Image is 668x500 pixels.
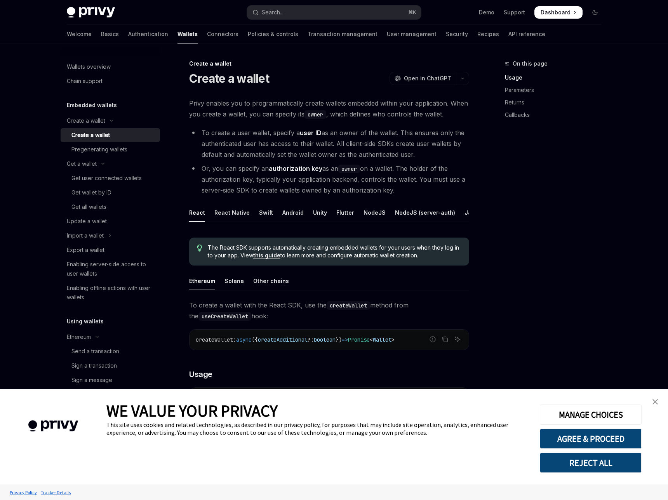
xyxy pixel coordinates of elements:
button: Toggle Get a wallet section [61,157,160,171]
span: async [236,336,252,343]
span: On this page [513,59,548,68]
a: Demo [479,9,494,16]
code: owner [304,110,326,119]
button: REJECT ALL [540,453,642,473]
strong: authorization key [269,165,322,172]
button: Open in ChatGPT [390,72,456,85]
a: Sign a message [61,373,160,387]
span: ⌘ K [408,9,416,16]
span: ?: [308,336,314,343]
div: Wallets overview [67,62,111,71]
a: close banner [647,394,663,410]
div: Get user connected wallets [71,174,142,183]
div: Solana [224,272,244,290]
a: Recipes [477,25,499,43]
div: NodeJS (server-auth) [395,203,455,222]
a: Pregenerating wallets [61,142,160,156]
a: Get all wallets [61,200,160,214]
a: Get user connected wallets [61,171,160,185]
div: NodeJS [364,203,386,222]
a: User management [387,25,437,43]
div: Other chains [253,272,289,290]
a: Basics [101,25,119,43]
code: owner [338,165,360,173]
div: This site uses cookies and related technologies, as described in our privacy policy, for purposes... [106,421,528,436]
a: Parameters [505,84,607,96]
a: Update a wallet [61,214,160,228]
a: Authentication [128,25,168,43]
li: Or, you can specify an as an on a wallet. The holder of the authorization key, typically your app... [189,163,469,196]
span: }) [336,336,342,343]
a: Wallets overview [61,60,160,74]
div: Import a wallet [67,231,104,240]
div: Send a transaction [71,347,119,356]
span: WE VALUE YOUR PRIVACY [106,401,278,421]
div: Create a wallet [189,60,469,68]
div: Get all wallets [71,202,106,212]
img: company logo [12,409,95,443]
span: : [233,336,236,343]
div: React Native [214,203,250,222]
button: Ask AI [452,334,463,344]
a: Export a wallet [61,243,160,257]
div: Search... [262,8,284,17]
div: Create a wallet [71,130,110,140]
button: Copy the contents from the code block [440,334,450,344]
a: Chain support [61,74,160,88]
span: Usage [189,369,212,380]
span: Promise [348,336,370,343]
div: Enabling offline actions with user wallets [67,283,155,302]
span: To create a wallet with the React SDK, use the method from the hook: [189,300,469,321]
div: Pregenerating wallets [71,145,127,154]
button: Report incorrect code [428,334,438,344]
img: dark logo [67,7,115,18]
button: MANAGE CHOICES [540,405,642,425]
div: Ethereum [67,332,91,342]
span: boolean [314,336,336,343]
a: Security [446,25,468,43]
div: Ethereum [189,272,215,290]
div: Android [282,203,304,222]
a: Policies & controls [248,25,298,43]
div: Unity [313,203,327,222]
span: > [391,336,395,343]
a: Callbacks [505,109,607,121]
a: Transaction management [308,25,377,43]
div: Export a wallet [67,245,104,255]
button: Toggle Ethereum section [61,330,160,344]
a: Send a transaction [61,344,160,358]
a: Sign a transaction [61,359,160,373]
div: Get wallet by ID [71,188,111,197]
span: => [342,336,348,343]
code: createWallet [327,301,370,310]
div: Sign a transaction [71,361,117,370]
button: Toggle dark mode [589,6,601,19]
button: AGREE & PROCEED [540,429,642,449]
span: Open in ChatGPT [404,75,451,82]
a: Get wallet by ID [61,186,160,200]
div: Java [464,203,478,222]
span: ({ [252,336,258,343]
div: Update a wallet [67,217,107,226]
button: Toggle Create a wallet section [61,114,160,128]
a: API reference [508,25,545,43]
div: Chain support [67,76,103,86]
a: Sign typed data [61,387,160,401]
div: React [189,203,205,222]
code: useCreateWallet [198,312,251,321]
svg: Tip [197,245,202,252]
a: Welcome [67,25,92,43]
button: Open search [247,5,421,19]
h1: Create a wallet [189,71,269,85]
div: Get a wallet [67,159,97,168]
span: createWallet [196,336,233,343]
img: close banner [652,399,658,405]
span: Wallet [373,336,391,343]
span: The React SDK supports automatically creating embedded wallets for your users when they log in to... [208,244,461,259]
div: Sign a message [71,375,112,385]
h5: Embedded wallets [67,101,117,110]
a: Enabling offline actions with user wallets [61,281,160,304]
a: Wallets [177,25,198,43]
a: Usage [505,71,607,84]
a: Enabling server-side access to user wallets [61,257,160,281]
